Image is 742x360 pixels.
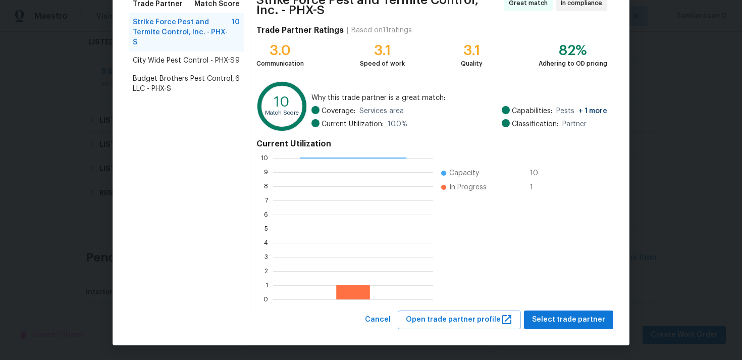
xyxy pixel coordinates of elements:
span: 10 [232,17,240,47]
span: 10.0 % [388,119,407,129]
text: 1 [266,282,268,288]
text: 5 [264,226,268,232]
text: Match Score [265,110,299,116]
span: Capacity [449,168,479,178]
text: 10 [274,95,290,109]
div: 3.0 [256,45,304,56]
span: Coverage: [322,106,355,116]
span: Cancel [365,314,391,326]
text: 2 [264,268,268,274]
button: Cancel [361,311,395,329]
span: Partner [562,119,587,129]
span: 10 [530,168,546,178]
span: 1 [530,182,546,192]
span: Classification: [512,119,558,129]
text: 7 [265,197,268,203]
text: 3 [264,254,268,260]
text: 9 [264,169,268,175]
div: | [344,25,351,35]
div: 3.1 [360,45,405,56]
button: Select trade partner [524,311,613,329]
div: Quality [461,59,483,69]
span: Current Utilization: [322,119,384,129]
span: 9 [235,56,240,66]
span: Strike Force Pest and Termite Control, Inc. - PHX-S [133,17,232,47]
span: In Progress [449,182,487,192]
button: Open trade partner profile [398,311,521,329]
div: 82% [539,45,607,56]
h4: Trade Partner Ratings [256,25,344,35]
text: 10 [261,155,268,161]
text: 0 [263,296,268,302]
span: 6 [235,74,240,94]
div: Adhering to OD pricing [539,59,607,69]
text: 8 [264,183,268,189]
div: Based on 11 ratings [351,25,412,35]
span: + 1 more [578,108,607,115]
span: Pests [556,106,607,116]
span: Services area [359,106,404,116]
div: 3.1 [461,45,483,56]
h4: Current Utilization [256,139,607,149]
span: Capabilities: [512,106,552,116]
div: Speed of work [360,59,405,69]
div: Communication [256,59,304,69]
text: 4 [264,240,268,246]
span: Open trade partner profile [406,314,513,326]
span: Select trade partner [532,314,605,326]
span: Budget Brothers Pest Control, LLC - PHX-S [133,74,235,94]
span: Why this trade partner is a great match: [311,93,607,103]
text: 6 [264,212,268,218]
span: City Wide Pest Control - PHX-S [133,56,235,66]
